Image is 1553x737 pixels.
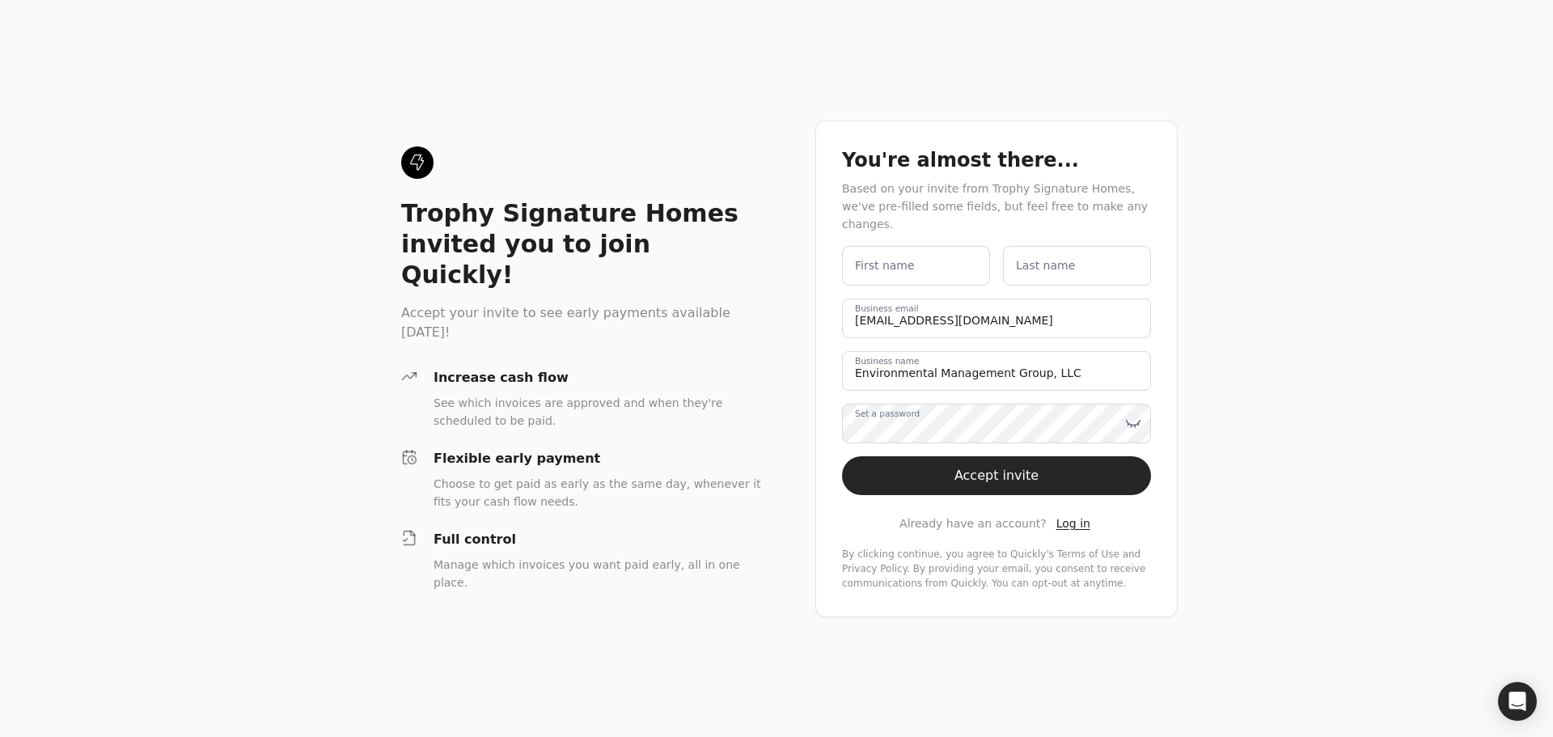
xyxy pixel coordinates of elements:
[855,302,919,315] label: Business email
[434,394,764,430] div: See which invoices are approved and when they're scheduled to be paid.
[1056,515,1090,532] a: Log in
[899,515,1047,532] span: Already have an account?
[401,198,764,290] div: Trophy Signature Homes invited you to join Quickly!
[1057,549,1119,560] a: terms-of-service
[1016,257,1075,274] label: Last name
[434,449,764,468] div: Flexible early payment
[842,456,1151,495] button: Accept invite
[855,407,920,420] label: Set a password
[842,563,907,574] a: privacy-policy
[434,556,764,591] div: Manage which invoices you want paid early, all in one place.
[855,354,919,367] label: Business name
[434,530,764,549] div: Full control
[842,147,1151,173] div: You're almost there...
[434,475,764,510] div: Choose to get paid as early as the same day, whenever it fits your cash flow needs.
[401,303,764,342] div: Accept your invite to see early payments available [DATE]!
[1053,515,1094,534] button: Log in
[434,368,764,388] div: Increase cash flow
[842,180,1151,233] div: Based on your invite from Trophy Signature Homes, we've pre-filled some fields, but feel free to ...
[1498,682,1537,721] div: Open Intercom Messenger
[842,547,1151,591] div: By clicking continue, you agree to Quickly's and . By providing your email, you consent to receiv...
[855,257,915,274] label: First name
[1056,517,1090,530] span: Log in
